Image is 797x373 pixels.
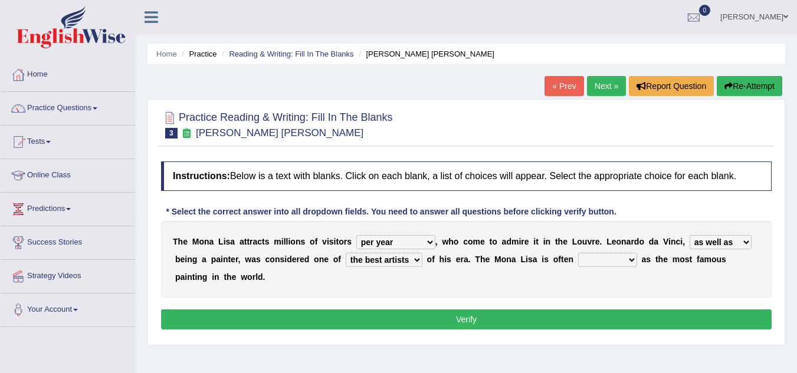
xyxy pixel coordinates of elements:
b: f [338,255,341,264]
a: Success Stories [1,226,135,256]
b: r [344,237,347,246]
b: s [544,255,549,264]
b: i [334,237,336,246]
b: e [324,255,329,264]
b: h [480,255,486,264]
b: a [253,237,258,246]
b: s [646,255,651,264]
b: L [218,237,224,246]
button: Verify [161,309,772,329]
b: e [292,255,297,264]
b: s [685,255,690,264]
small: Exam occurring question [181,128,193,139]
b: i [221,255,223,264]
b: n [671,237,676,246]
b: s [347,237,352,246]
h4: Below is a text with blanks. Click on each blank, a list of choices will appear. Select the appro... [161,161,772,191]
b: g [202,272,208,282]
b: e [183,237,188,246]
a: Practice Questions [1,92,135,121]
b: r [460,255,463,264]
b: i [288,237,290,246]
b: i [185,272,187,282]
b: s [226,237,231,246]
b: T [475,255,480,264]
b: o [199,237,204,246]
b: r [631,237,634,246]
b: n [197,272,202,282]
b: o [270,255,275,264]
b: M [494,255,501,264]
b: m [704,255,711,264]
span: 3 [165,128,178,138]
b: m [274,237,281,246]
b: i [668,237,671,246]
b: e [485,255,490,264]
li: Practice [179,48,217,60]
b: t [244,237,247,246]
b: s [256,255,261,264]
b: t [555,237,558,246]
b: a [464,255,468,264]
a: Strategy Videos [1,260,135,289]
b: c [257,237,262,246]
b: n [546,237,551,246]
b: o [501,255,507,264]
b: l [255,272,258,282]
b: o [711,255,717,264]
b: o [310,237,315,246]
b: r [235,255,238,264]
b: a [511,255,516,264]
b: o [468,237,473,246]
b: i [284,255,287,264]
b: h [558,237,563,246]
b: n [187,255,192,264]
b: s [447,255,451,264]
b: t [536,237,539,246]
b: s [300,237,305,246]
b: e [232,272,237,282]
b: a [251,255,256,264]
li: [PERSON_NAME] [PERSON_NAME] [356,48,494,60]
b: a [654,237,658,246]
b: w [241,272,247,282]
b: h [227,272,232,282]
b: d [506,237,511,246]
b: d [634,237,639,246]
b: , [238,255,241,264]
a: Predictions [1,193,135,222]
b: e [231,255,235,264]
b: d [649,237,654,246]
b: a [240,237,244,246]
a: Home [156,49,177,58]
b: t [228,255,231,264]
b: i [533,237,536,246]
b: . [468,255,471,264]
b: i [542,255,544,264]
b: u [582,237,588,246]
b: i [185,255,187,264]
b: o [639,237,644,246]
div: * Select the correct answer into all dropdown fields. You need to answer all questions before cli... [161,206,621,218]
a: Next » [587,76,626,96]
b: L [520,255,526,264]
h2: Practice Reading & Writing: Fill In The Blanks [161,109,393,138]
b: o [454,237,459,246]
b: n [275,255,280,264]
b: e [300,255,304,264]
b: r [252,272,255,282]
b: n [223,255,228,264]
b: f [315,237,318,246]
b: u [717,255,722,264]
b: v [322,237,327,246]
b: t [247,237,250,246]
b: e [480,237,485,246]
b: l [286,237,288,246]
b: o [339,237,344,246]
b: f [558,255,561,264]
b: i [212,272,214,282]
b: o [427,255,432,264]
b: d [287,255,292,264]
b: a [627,237,631,246]
b: p [211,255,217,264]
